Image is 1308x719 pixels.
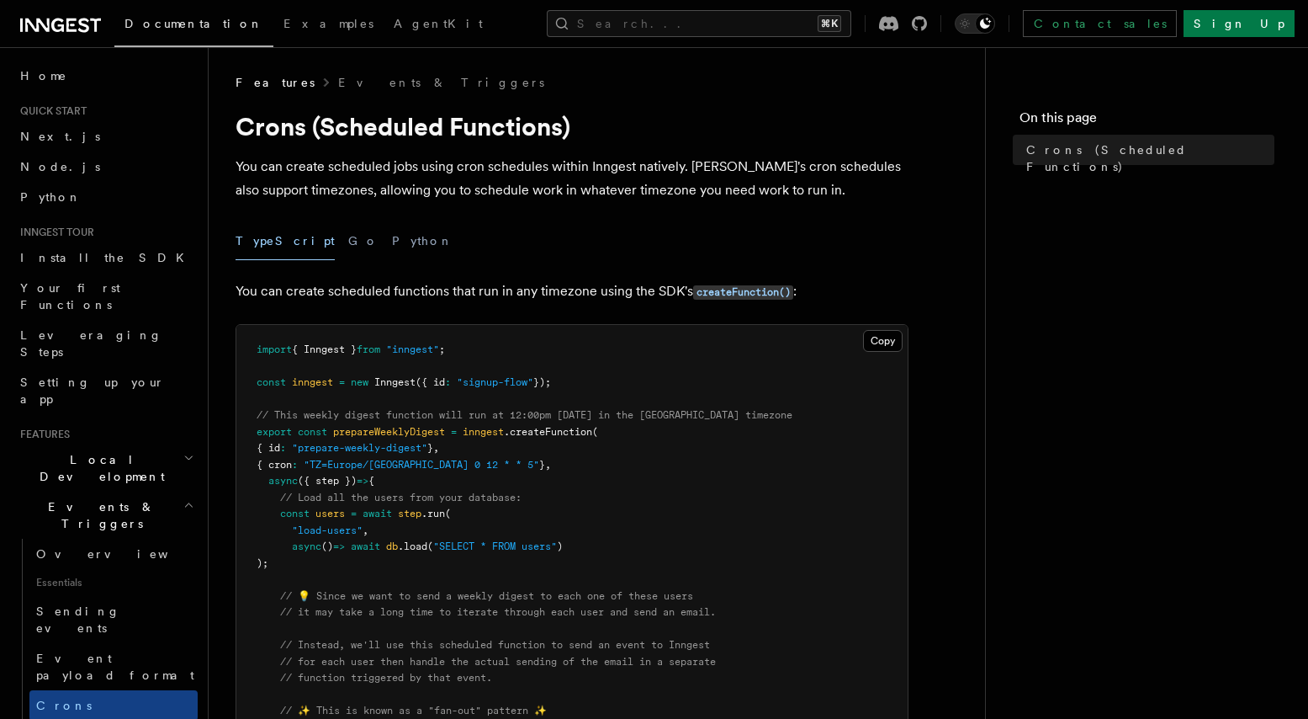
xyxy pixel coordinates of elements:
a: Install the SDK [13,242,198,273]
span: Home [20,67,67,84]
span: Local Development [13,451,183,485]
span: async [268,475,298,487]
span: , [545,459,551,471]
span: Node.js [20,160,100,173]
button: Copy [863,330,903,352]
span: { cron [257,459,292,471]
span: Sending events [36,604,120,635]
a: Sending events [29,596,198,643]
span: "inngest" [386,344,439,355]
span: Inngest [374,376,416,388]
span: Crons (Scheduled Functions) [1026,141,1274,175]
span: "TZ=Europe/[GEOGRAPHIC_DATA] 0 12 * * 5" [304,459,539,471]
span: : [445,376,451,388]
span: inngest [463,426,504,438]
span: const [298,426,327,438]
kbd: ⌘K [818,15,841,32]
span: ); [257,557,268,569]
span: import [257,344,292,355]
a: createFunction() [693,283,793,299]
span: step [398,508,421,519]
a: Sign Up [1184,10,1295,37]
span: // function triggered by that event. [280,672,492,684]
span: Install the SDK [20,251,194,264]
span: Crons [36,699,92,712]
span: Your first Functions [20,281,120,312]
span: Quick start [13,104,87,118]
span: Examples [283,17,373,30]
span: ) [557,541,563,552]
span: ({ step }) [298,475,357,487]
a: Examples [273,5,384,45]
a: Next.js [13,121,198,152]
span: // it may take a long time to iterate through each user and send an email. [280,606,716,618]
span: // ✨ This is known as a "fan-out" pattern ✨ [280,705,547,716]
span: Features [13,428,70,441]
span: ( [427,541,433,552]
button: Go [348,222,379,260]
span: Setting up your app [20,375,165,406]
span: // This weekly digest function will run at 12:00pm [DATE] in the [GEOGRAPHIC_DATA] timezone [257,409,792,421]
span: await [351,541,380,552]
span: Events & Triggers [13,498,183,532]
span: = [451,426,457,438]
span: new [351,376,368,388]
span: db [386,541,398,552]
a: Crons (Scheduled Functions) [1019,135,1274,182]
span: ( [445,508,451,519]
span: Leveraging Steps [20,328,162,359]
a: Home [13,61,198,91]
button: TypeScript [236,222,335,260]
span: AgentKit [394,17,483,30]
p: You can create scheduled jobs using cron schedules within Inngest natively. [PERSON_NAME]'s cron ... [236,155,908,202]
a: Setting up your app [13,367,198,414]
span: prepareWeeklyDigest [333,426,445,438]
a: Contact sales [1023,10,1177,37]
span: } [427,442,433,454]
p: You can create scheduled functions that run in any timezone using the SDK's : [236,280,908,304]
span: Python [20,190,82,204]
code: createFunction() [693,285,793,300]
span: : [292,459,298,471]
span: Essentials [29,569,198,596]
span: // for each user then handle the actual sending of the email in a separate [280,656,716,668]
a: AgentKit [384,5,493,45]
span: await [363,508,392,519]
a: Documentation [114,5,273,47]
span: users [315,508,345,519]
span: => [333,541,345,552]
span: "load-users" [292,525,363,536]
span: "signup-flow" [457,376,533,388]
button: Python [392,222,453,260]
span: .createFunction [504,426,592,438]
span: { id [257,442,280,454]
span: "prepare-weekly-digest" [292,442,427,454]
span: .run [421,508,445,519]
button: Search...⌘K [547,10,851,37]
span: const [257,376,286,388]
span: // 💡 Since we want to send a weekly digest to each one of these users [280,590,693,602]
span: const [280,508,310,519]
span: , [433,442,439,454]
span: { Inngest } [292,344,357,355]
span: from [357,344,380,355]
button: Events & Triggers [13,492,198,539]
span: ( [592,426,598,438]
span: , [363,525,368,536]
button: Toggle dark mode [955,13,995,34]
span: Features [236,74,315,91]
span: // Instead, we'll use this scheduled function to send an event to Inngest [280,639,710,651]
span: { [368,475,374,487]
a: Events & Triggers [338,74,544,91]
h1: Crons (Scheduled Functions) [236,111,908,141]
a: Overview [29,539,198,569]
a: Python [13,182,198,212]
span: async [292,541,321,552]
span: Next.js [20,130,100,143]
span: "SELECT * FROM users" [433,541,557,552]
span: Inngest tour [13,226,94,239]
span: = [339,376,345,388]
span: inngest [292,376,333,388]
span: () [321,541,333,552]
a: Your first Functions [13,273,198,320]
